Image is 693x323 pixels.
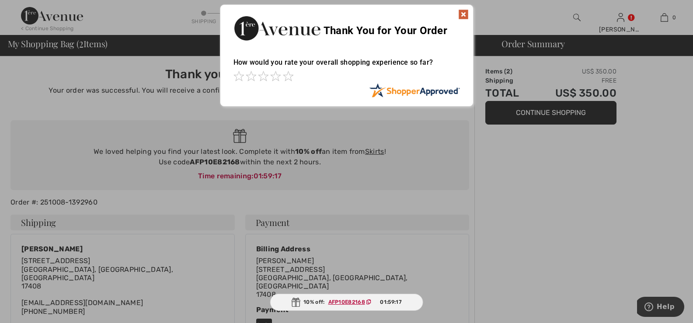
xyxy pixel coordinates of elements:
[328,299,365,305] ins: AFP10E82168
[233,14,321,43] img: Thank You for Your Order
[458,9,469,20] img: x
[324,24,447,37] span: Thank You for Your Order
[233,49,460,83] div: How would you rate your overall shopping experience so far?
[291,298,300,307] img: Gift.svg
[20,6,38,14] span: Help
[270,294,423,311] div: 10% off:
[380,298,401,306] span: 01:59:17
